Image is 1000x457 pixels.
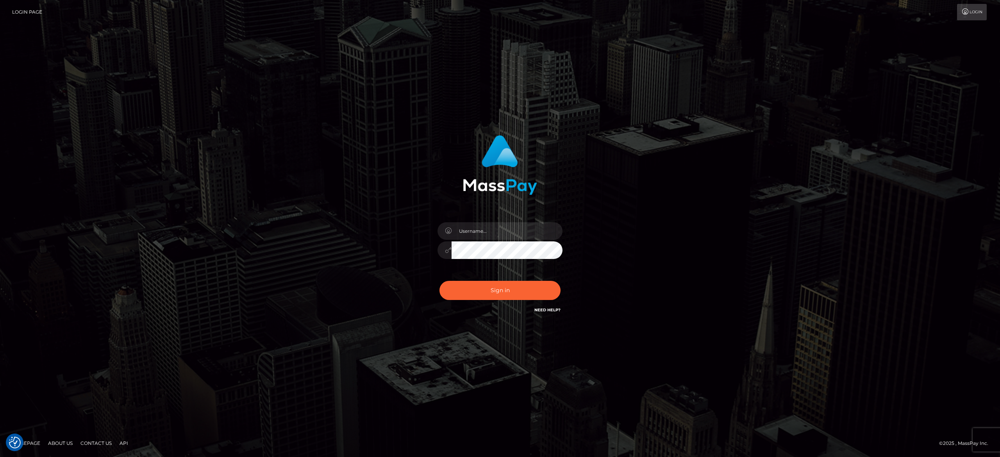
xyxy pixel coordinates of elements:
img: Revisit consent button [9,437,21,448]
a: API [116,437,131,449]
button: Consent Preferences [9,437,21,448]
a: About Us [45,437,76,449]
a: Login Page [12,4,42,20]
input: Username... [452,222,562,240]
div: © 2025 , MassPay Inc. [939,439,994,448]
button: Sign in [439,281,561,300]
a: Need Help? [534,307,561,312]
a: Homepage [9,437,43,449]
img: MassPay Login [463,135,537,195]
a: Login [957,4,987,20]
a: Contact Us [77,437,115,449]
